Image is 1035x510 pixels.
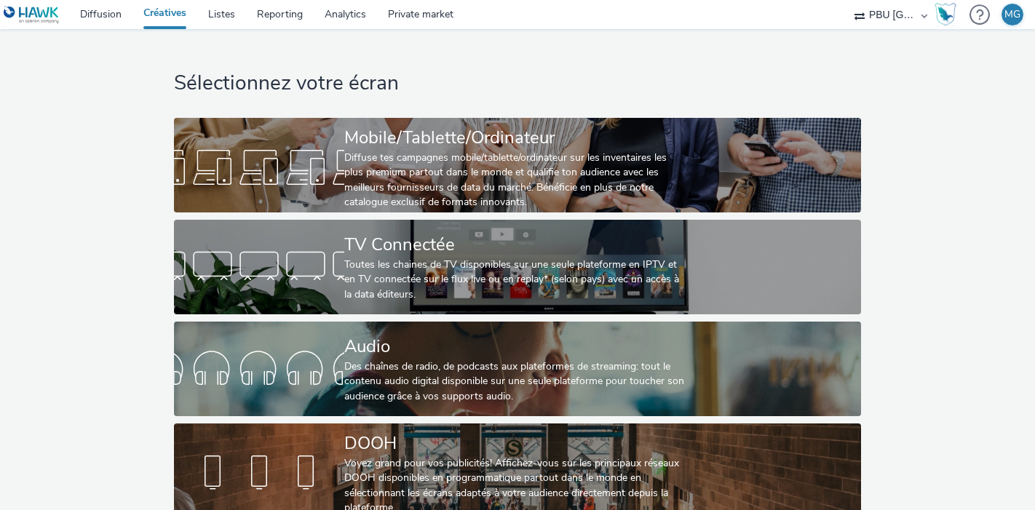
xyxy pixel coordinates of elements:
a: Hawk Academy [935,3,962,26]
div: Mobile/Tablette/Ordinateur [344,125,685,151]
div: Des chaînes de radio, de podcasts aux plateformes de streaming: tout le contenu audio digital dis... [344,359,685,404]
div: TV Connectée [344,232,685,258]
div: Toutes les chaines de TV disponibles sur une seule plateforme en IPTV et en TV connectée sur le f... [344,258,685,302]
h1: Sélectionnez votre écran [174,70,860,97]
a: AudioDes chaînes de radio, de podcasts aux plateformes de streaming: tout le contenu audio digita... [174,322,860,416]
a: TV ConnectéeToutes les chaines de TV disponibles sur une seule plateforme en IPTV et en TV connec... [174,220,860,314]
div: Diffuse tes campagnes mobile/tablette/ordinateur sur les inventaires les plus premium partout dan... [344,151,685,210]
img: undefined Logo [4,6,60,24]
img: Hawk Academy [935,3,956,26]
div: DOOH [344,431,685,456]
div: MG [1004,4,1020,25]
div: Audio [344,334,685,359]
a: Mobile/Tablette/OrdinateurDiffuse tes campagnes mobile/tablette/ordinateur sur les inventaires le... [174,118,860,212]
